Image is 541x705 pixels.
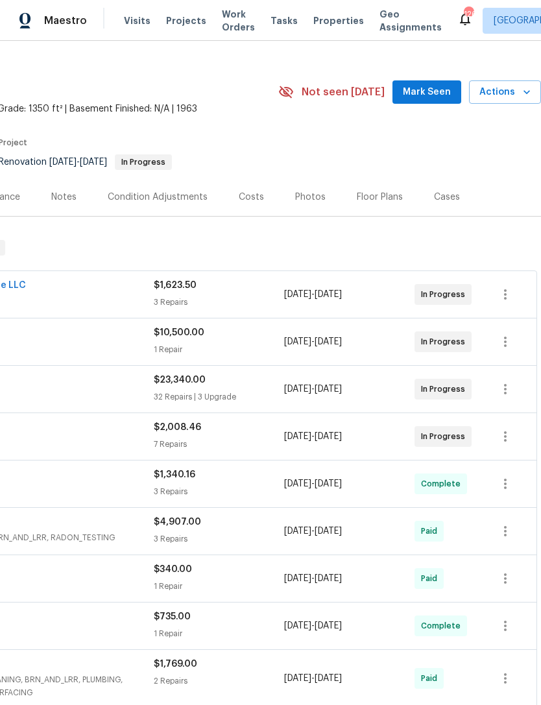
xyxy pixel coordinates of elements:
span: - [284,619,342,632]
span: Geo Assignments [379,8,442,34]
div: 1 Repair [154,627,284,640]
span: Properties [313,14,364,27]
span: [DATE] [315,432,342,441]
span: Complete [421,477,466,490]
span: Paid [421,572,442,585]
span: $4,907.00 [154,518,201,527]
span: $735.00 [154,612,191,621]
span: [DATE] [284,432,311,441]
span: - [284,672,342,685]
span: In Progress [421,335,470,348]
span: [DATE] [80,158,107,167]
div: 126 [464,8,473,21]
span: $10,500.00 [154,328,204,337]
span: Mark Seen [403,84,451,101]
span: [DATE] [315,290,342,299]
span: In Progress [421,383,470,396]
div: Notes [51,191,77,204]
span: [DATE] [315,574,342,583]
span: - [284,525,342,538]
span: In Progress [421,288,470,301]
button: Actions [469,80,541,104]
span: Paid [421,672,442,685]
span: $23,340.00 [154,376,206,385]
span: [DATE] [284,290,311,299]
span: Paid [421,525,442,538]
span: Visits [124,14,150,27]
div: 1 Repair [154,580,284,593]
div: 32 Repairs | 3 Upgrade [154,390,284,403]
span: $1,769.00 [154,660,197,669]
span: Tasks [270,16,298,25]
span: [DATE] [315,385,342,394]
span: - [284,430,342,443]
span: Maestro [44,14,87,27]
div: 3 Repairs [154,485,284,498]
span: $2,008.46 [154,423,201,432]
span: In Progress [421,430,470,443]
span: [DATE] [315,527,342,536]
span: - [284,572,342,585]
span: - [284,288,342,301]
span: [DATE] [315,674,342,683]
span: In Progress [116,158,171,166]
button: Mark Seen [392,80,461,104]
div: 7 Repairs [154,438,284,451]
div: 3 Repairs [154,532,284,545]
span: [DATE] [49,158,77,167]
span: [DATE] [284,674,311,683]
div: Costs [239,191,264,204]
span: [DATE] [284,527,311,536]
span: Actions [479,84,531,101]
div: Floor Plans [357,191,403,204]
span: - [49,158,107,167]
div: 2 Repairs [154,675,284,687]
div: Cases [434,191,460,204]
span: [DATE] [284,385,311,394]
span: Projects [166,14,206,27]
span: [DATE] [315,621,342,630]
div: Photos [295,191,326,204]
span: - [284,477,342,490]
span: [DATE] [284,621,311,630]
span: Not seen [DATE] [302,86,385,99]
div: 3 Repairs [154,296,284,309]
span: [DATE] [284,479,311,488]
span: [DATE] [284,574,311,583]
span: $1,340.16 [154,470,195,479]
div: Condition Adjustments [108,191,208,204]
div: 1 Repair [154,343,284,356]
span: Work Orders [222,8,255,34]
span: [DATE] [315,337,342,346]
span: [DATE] [315,479,342,488]
span: - [284,383,342,396]
span: $340.00 [154,565,192,574]
span: $1,623.50 [154,281,197,290]
span: - [284,335,342,348]
span: [DATE] [284,337,311,346]
span: Complete [421,619,466,632]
